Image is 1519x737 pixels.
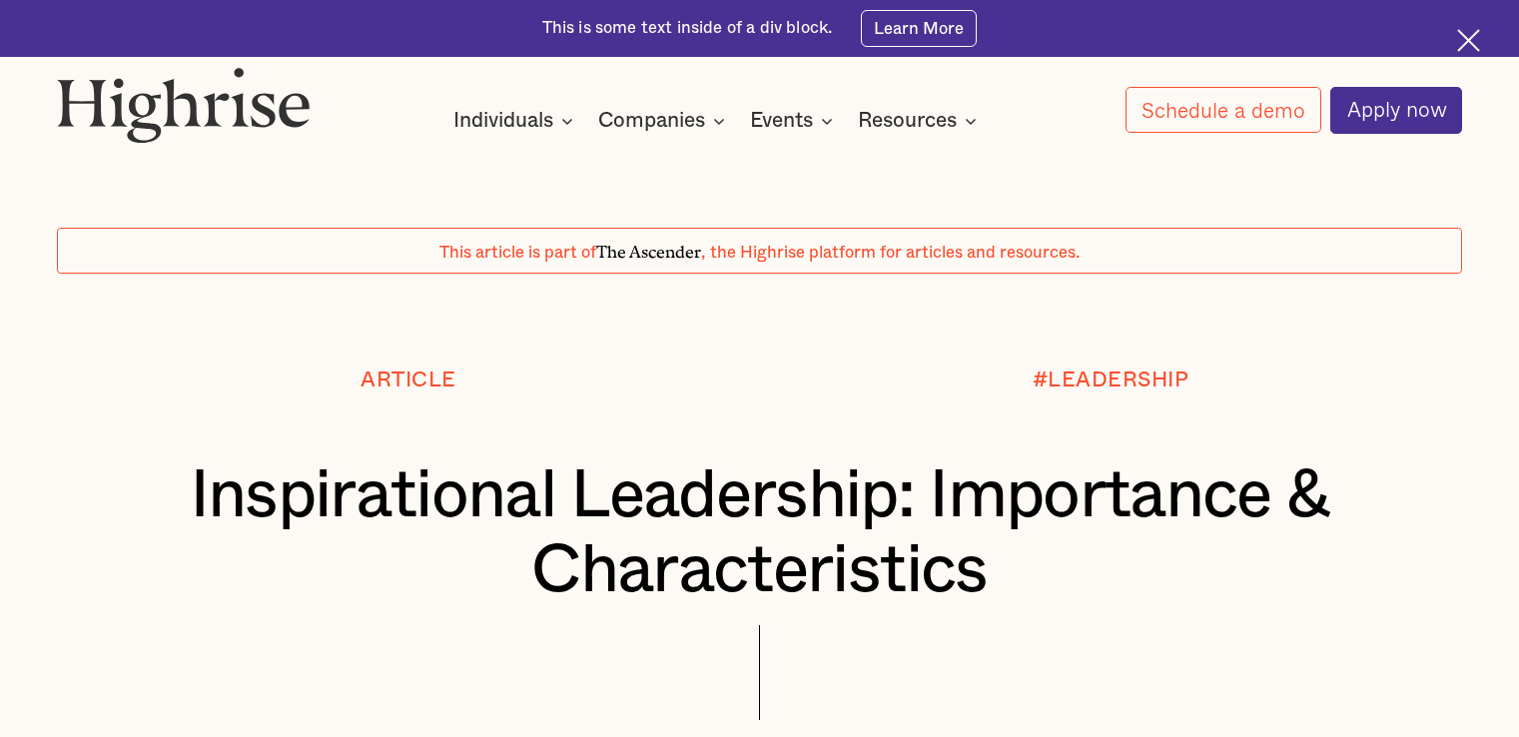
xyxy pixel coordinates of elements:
[1033,368,1189,392] div: #LEADERSHIP
[1330,87,1462,134] a: Apply now
[1126,87,1321,133] a: Schedule a demo
[861,10,978,46] a: Learn More
[750,109,813,133] div: Events
[1457,29,1480,52] img: Cross icon
[116,458,1404,607] h1: Inspirational Leadership: Importance & Characteristics
[701,245,1080,261] span: , the Highrise platform for articles and resources.
[598,109,731,133] div: Companies
[858,109,957,133] div: Resources
[439,245,596,261] span: This article is part of
[598,109,705,133] div: Companies
[596,239,701,259] span: The Ascender
[453,109,579,133] div: Individuals
[858,109,983,133] div: Resources
[750,109,839,133] div: Events
[361,368,456,392] div: Article
[542,17,833,40] div: This is some text inside of a div block.
[57,67,311,144] img: Highrise logo
[453,109,553,133] div: Individuals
